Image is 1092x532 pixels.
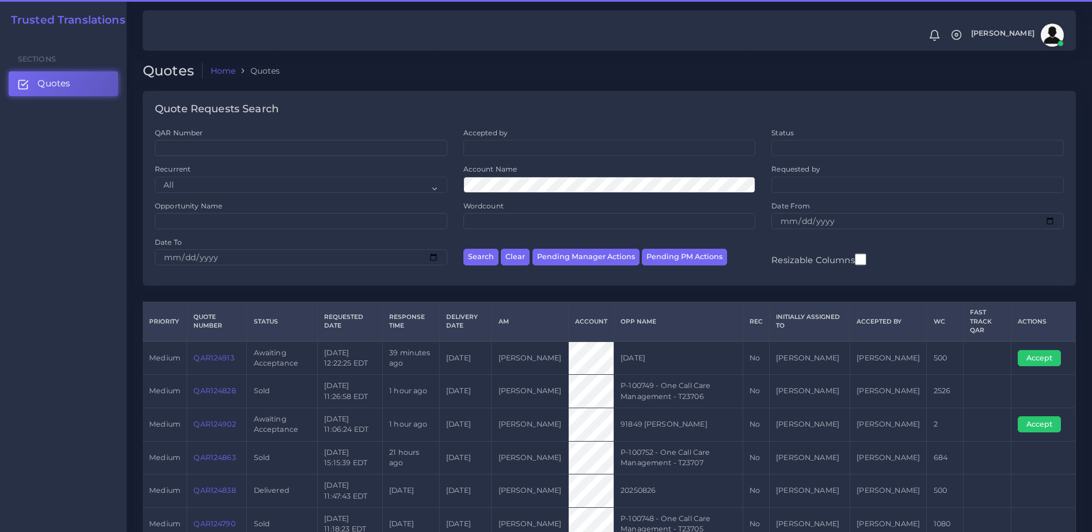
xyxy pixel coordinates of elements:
td: 2526 [927,375,963,408]
td: [PERSON_NAME] [769,441,850,474]
th: Initially Assigned to [769,302,850,341]
a: Accept [1018,420,1069,428]
a: Home [211,65,236,77]
td: [PERSON_NAME] [769,341,850,375]
th: Priority [143,302,187,341]
a: QAR124863 [193,453,235,462]
th: Account [568,302,614,341]
a: QAR124913 [193,354,234,362]
a: Accept [1018,353,1069,362]
td: [DATE] 15:15:39 EDT [318,441,383,474]
td: [DATE] [439,441,491,474]
td: Sold [247,375,318,408]
td: 1 hour ago [383,408,440,441]
label: Requested by [771,164,820,174]
td: Sold [247,441,318,474]
td: [PERSON_NAME] [850,375,927,408]
label: Resizable Columns [771,252,866,267]
th: Opp Name [614,302,743,341]
a: [PERSON_NAME]avatar [965,24,1068,47]
label: Opportunity Name [155,201,222,211]
th: Delivery Date [439,302,491,341]
td: 684 [927,441,963,474]
label: QAR Number [155,128,203,138]
label: Accepted by [463,128,508,138]
td: [DATE] [383,474,440,508]
td: P-100752 - One Call Care Management - T23707 [614,441,743,474]
span: Sections [18,55,56,63]
td: [DATE] [439,375,491,408]
a: Quotes [9,71,118,96]
td: [PERSON_NAME] [850,474,927,508]
a: QAR124902 [193,420,235,428]
td: [PERSON_NAME] [769,474,850,508]
label: Recurrent [155,164,191,174]
td: [PERSON_NAME] [492,375,568,408]
span: medium [149,420,180,428]
td: P-100749 - One Call Care Management - T23706 [614,375,743,408]
td: No [743,375,769,408]
td: 500 [927,474,963,508]
td: 91849 [PERSON_NAME] [614,408,743,441]
span: Quotes [37,77,70,90]
button: Search [463,249,499,265]
td: No [743,441,769,474]
th: Status [247,302,318,341]
td: [DATE] 11:26:58 EDT [318,375,383,408]
td: Awaiting Acceptance [247,408,318,441]
th: Quote Number [187,302,247,341]
td: No [743,341,769,375]
span: medium [149,354,180,362]
td: [DATE] 11:06:24 EDT [318,408,383,441]
td: [DATE] [439,408,491,441]
a: QAR124838 [193,486,235,495]
td: [PERSON_NAME] [492,341,568,375]
input: Resizable Columns [855,252,866,267]
td: [PERSON_NAME] [769,375,850,408]
td: No [743,474,769,508]
td: 500 [927,341,963,375]
th: Response Time [383,302,440,341]
th: REC [743,302,769,341]
th: AM [492,302,568,341]
a: Trusted Translations [3,14,125,27]
td: [DATE] [614,341,743,375]
td: [PERSON_NAME] [850,441,927,474]
label: Account Name [463,164,518,174]
td: [DATE] [439,474,491,508]
td: 20250826 [614,474,743,508]
button: Pending Manager Actions [532,249,640,265]
span: medium [149,486,180,495]
button: Clear [501,249,530,265]
td: [DATE] [439,341,491,375]
li: Quotes [235,65,280,77]
th: WC [927,302,963,341]
label: Date To [155,237,182,247]
td: 1 hour ago [383,375,440,408]
td: [PERSON_NAME] [850,408,927,441]
button: Pending PM Actions [642,249,727,265]
span: medium [149,519,180,528]
td: [DATE] 11:47:43 EDT [318,474,383,508]
td: Delivered [247,474,318,508]
td: [PERSON_NAME] [492,408,568,441]
th: Fast Track QAR [963,302,1011,341]
td: Awaiting Acceptance [247,341,318,375]
td: 2 [927,408,963,441]
th: Accepted by [850,302,927,341]
a: QAR124828 [193,386,235,395]
td: [PERSON_NAME] [492,441,568,474]
button: Accept [1018,350,1061,366]
a: QAR124790 [193,519,235,528]
td: No [743,408,769,441]
td: [PERSON_NAME] [769,408,850,441]
img: avatar [1041,24,1064,47]
span: medium [149,386,180,395]
h4: Quote Requests Search [155,103,279,116]
td: 39 minutes ago [383,341,440,375]
label: Status [771,128,794,138]
span: [PERSON_NAME] [971,30,1034,37]
label: Date From [771,201,810,211]
td: [PERSON_NAME] [850,341,927,375]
